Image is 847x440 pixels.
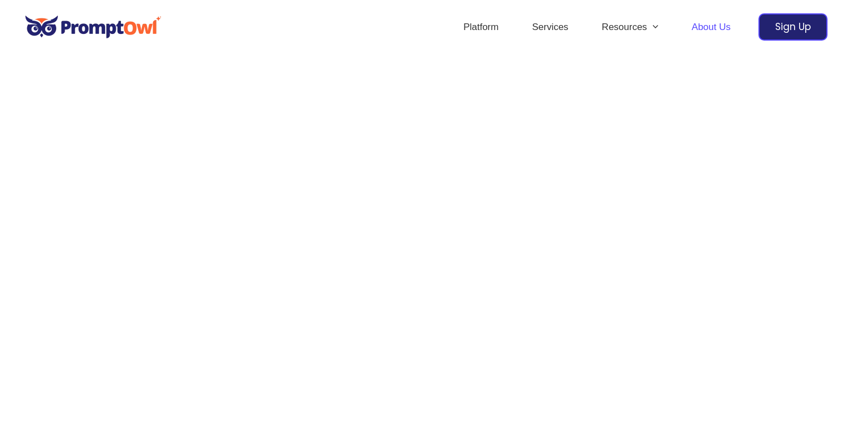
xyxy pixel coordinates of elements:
a: About Us [675,8,747,47]
a: Sign Up [758,13,828,41]
a: ResourcesMenu Toggle [585,8,675,47]
a: Platform [447,8,515,47]
span: Menu Toggle [647,8,658,47]
a: Services [515,8,585,47]
nav: Site Navigation: Header [447,8,747,47]
img: promptowl.ai logo [19,8,167,46]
